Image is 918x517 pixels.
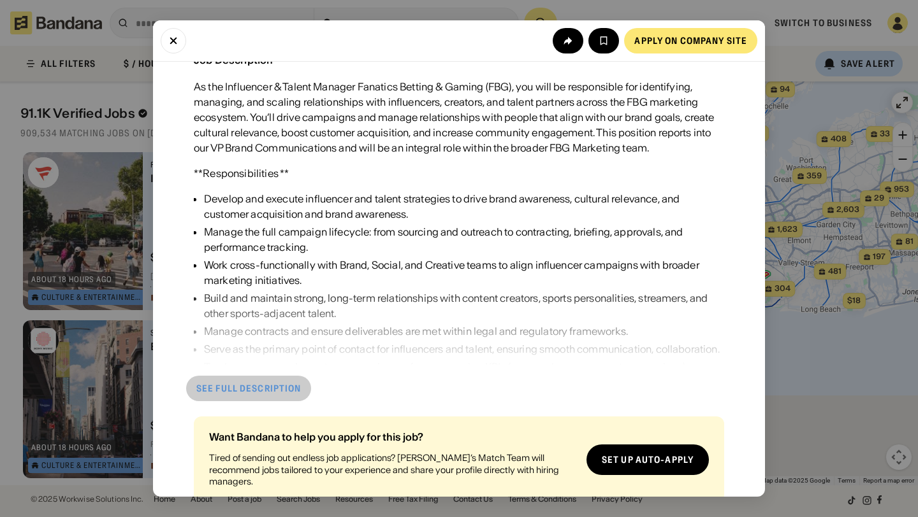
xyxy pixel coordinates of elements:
div: See full description [196,384,301,393]
div: Manage contracts and ensure deliverables are met within legal and regulatory frameworks. [204,323,724,339]
div: Track, measure, and report on campaign performance using KPIs (e.g., reach, engagement, conversio... [204,359,724,374]
div: Build and maintain strong, long-term relationships with content creators, sports personalities, s... [204,290,724,321]
div: Manage the full campaign lifecycle: from sourcing and outreach to contracting, briefing, approval... [204,224,724,255]
div: As the Influencer & Talent Manager Fanatics Betting & Gaming (FBG), you will be responsible for i... [194,79,724,155]
div: Set up auto-apply [602,455,694,464]
div: Apply on company site [634,36,747,45]
div: Serve as the primary point of contact for influencers and talent, ensuring smooth communication, ... [204,341,724,357]
div: **Responsibilities ** [194,166,289,181]
div: Tired of sending out endless job applications? [PERSON_NAME]’s Match Team will recommend jobs tai... [209,452,576,487]
button: Close [161,28,186,53]
div: Develop and execute influencer and talent strategies to drive brand awareness, cultural relevance... [204,191,724,222]
div: Work cross-functionally with Brand, Social, and Creative teams to align influencer campaigns with... [204,257,724,288]
div: Want Bandana to help you apply for this job? [209,432,576,442]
